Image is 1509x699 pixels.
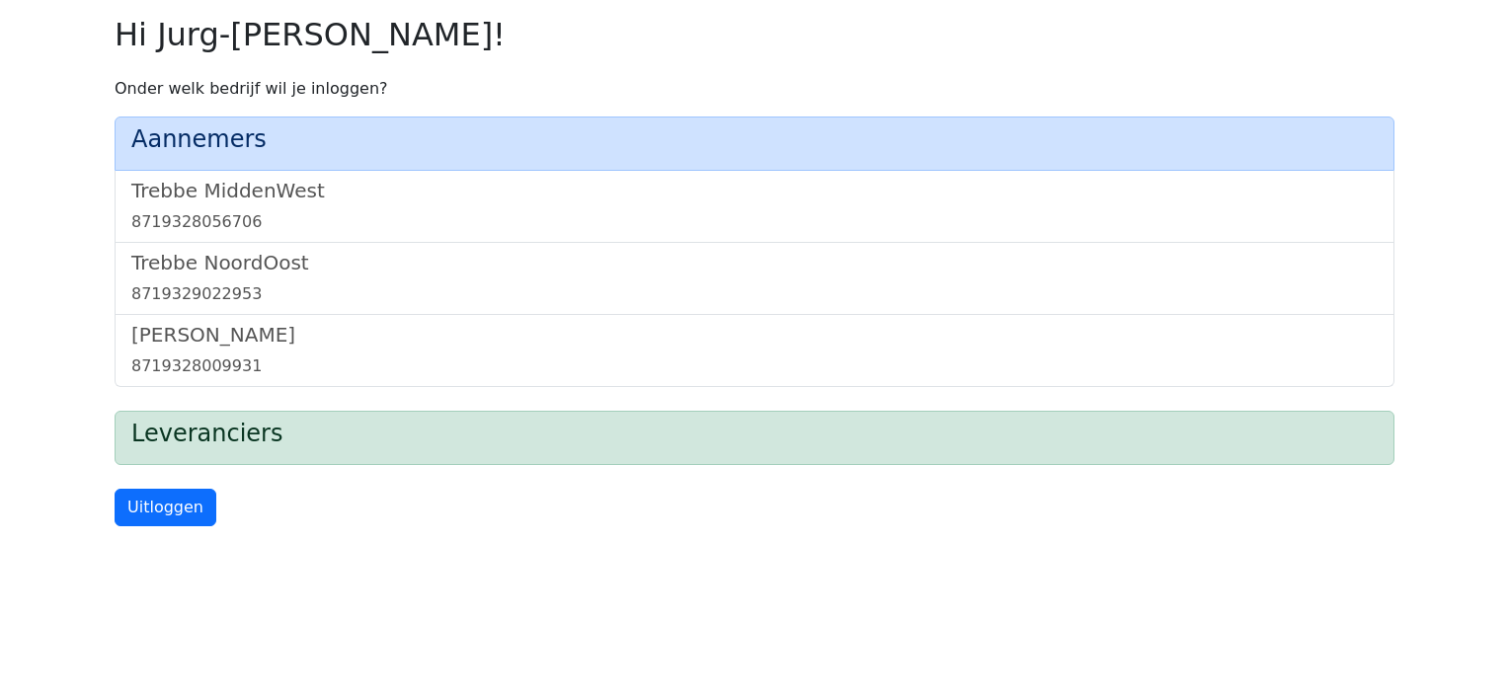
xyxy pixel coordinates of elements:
[131,251,1378,306] a: Trebbe NoordOost8719329022953
[131,251,1378,274] h5: Trebbe NoordOost
[131,354,1378,378] div: 8719328009931
[115,489,216,526] a: Uitloggen
[131,282,1378,306] div: 8719329022953
[115,77,1394,101] p: Onder welk bedrijf wil je inloggen?
[131,179,1378,202] h5: Trebbe MiddenWest
[131,179,1378,234] a: Trebbe MiddenWest8719328056706
[115,16,1394,53] h2: Hi Jurg-[PERSON_NAME]!
[131,125,1378,154] h4: Aannemers
[131,323,1378,378] a: [PERSON_NAME]8719328009931
[131,420,1378,448] h4: Leveranciers
[131,323,1378,347] h5: [PERSON_NAME]
[131,210,1378,234] div: 8719328056706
